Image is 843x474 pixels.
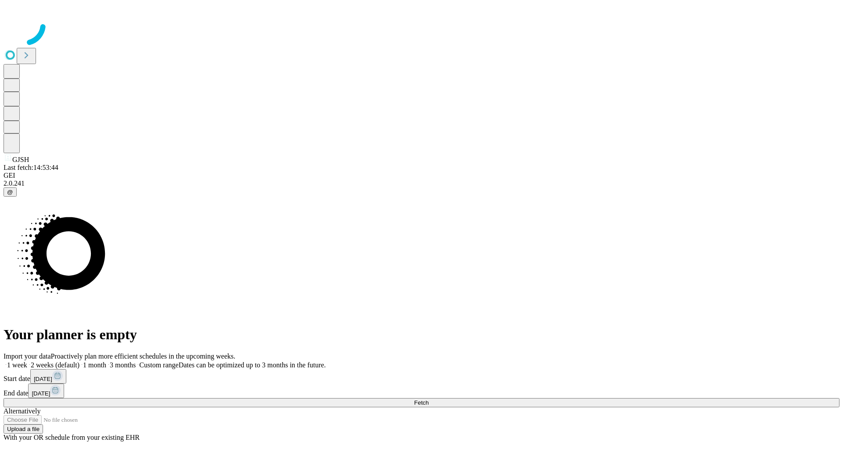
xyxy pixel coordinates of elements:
[83,361,106,369] span: 1 month
[4,164,58,171] span: Last fetch: 14:53:44
[4,434,140,441] span: With your OR schedule from your existing EHR
[4,327,839,343] h1: Your planner is empty
[4,398,839,407] button: Fetch
[110,361,136,369] span: 3 months
[414,399,429,406] span: Fetch
[34,376,52,382] span: [DATE]
[4,352,51,360] span: Import your data
[31,361,79,369] span: 2 weeks (default)
[4,407,40,415] span: Alternatively
[179,361,326,369] span: Dates can be optimized up to 3 months in the future.
[32,390,50,397] span: [DATE]
[28,384,64,398] button: [DATE]
[139,361,178,369] span: Custom range
[4,424,43,434] button: Upload a file
[51,352,235,360] span: Proactively plan more efficient schedules in the upcoming weeks.
[4,187,17,197] button: @
[30,369,66,384] button: [DATE]
[4,369,839,384] div: Start date
[7,189,13,195] span: @
[7,361,27,369] span: 1 week
[4,180,839,187] div: 2.0.241
[4,172,839,180] div: GEI
[4,384,839,398] div: End date
[12,156,29,163] span: GJSH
